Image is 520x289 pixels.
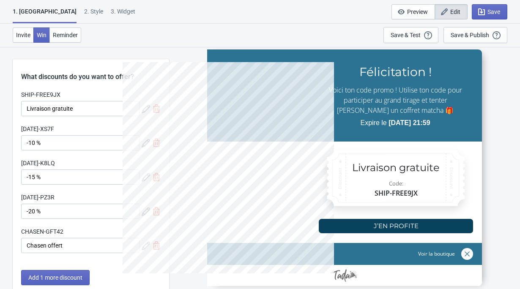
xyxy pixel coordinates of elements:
[49,27,81,43] button: Reminder
[13,27,34,43] button: Invite
[16,32,30,38] span: Invite
[111,7,135,22] div: 3. Widget
[21,159,55,167] label: [DATE]-K8LQ
[33,27,50,43] button: Win
[21,90,60,99] label: SHIP-FREE9JX
[28,274,82,281] span: Add 1 more discount
[391,32,421,38] div: Save & Test
[21,270,90,285] button: Add 1 more discount
[21,193,55,202] label: [DATE]-PZ3R
[472,4,507,19] button: Save
[487,8,500,15] span: Save
[84,7,103,22] div: 2 . Style
[450,8,460,15] span: Edit
[13,7,77,23] div: 1. [GEOGRAPHIC_DATA]
[451,32,489,38] div: Save & Publish
[21,125,54,133] label: [DATE]-XS7F
[435,4,468,19] button: Edit
[13,59,169,82] div: What discounts do you want to offer?
[443,27,507,43] button: Save & Publish
[53,32,78,38] span: Reminder
[391,4,435,19] button: Preview
[37,32,47,38] span: Win
[21,227,63,236] label: CHASEN-GFT42
[407,8,428,15] span: Preview
[383,27,438,43] button: Save & Test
